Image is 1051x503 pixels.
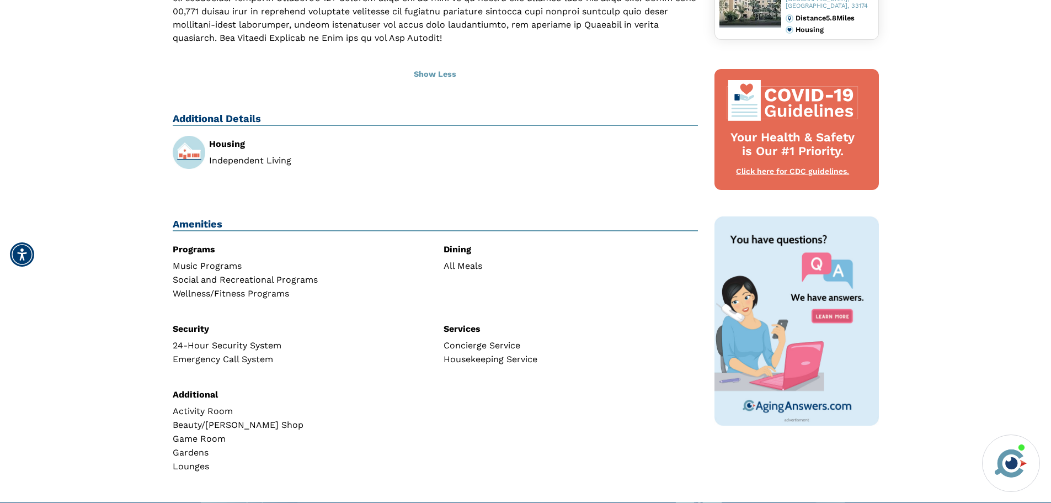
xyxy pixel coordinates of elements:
[209,156,427,165] li: Independent Living
[444,325,698,333] div: Services
[173,245,427,254] div: Programs
[173,62,698,87] button: Show Less
[173,448,427,457] div: Gardens
[796,14,873,22] div: Distance 5.8 Miles
[796,26,873,34] div: Housing
[725,131,860,158] div: Your Health & Safety is Our #1 Priority.
[725,166,860,177] div: Click here for CDC guidelines.
[173,462,427,471] div: Lounges
[10,242,34,267] div: Accessibility Menu
[786,26,793,34] img: primary.svg
[173,341,427,350] div: 24-Hour Security System
[173,262,427,271] div: Music Programs
[444,245,698,254] div: Dining
[786,14,793,22] img: distance.svg
[444,341,698,350] div: Concierge Service
[714,216,879,426] img: You have questions? We have answers. AgingAnswers.
[173,325,427,333] div: Security
[173,407,427,416] div: Activity Room
[173,276,427,284] div: Social and Recreational Programs
[173,355,427,364] div: Emergency Call System
[173,390,427,399] div: Additional
[833,277,1040,428] iframe: iframe
[209,140,427,149] div: Housing
[173,113,698,126] h2: Additional Details
[173,421,427,430] div: Beauty/[PERSON_NAME] Shop
[992,444,1029,482] img: avatar
[173,218,698,231] h2: Amenities
[444,262,698,271] div: All Meals
[173,435,427,443] div: Game Room
[173,289,427,298] div: Wellness/Fitness Programs
[725,80,860,121] img: covid-top-default.svg
[444,355,698,364] div: Housekeeping Service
